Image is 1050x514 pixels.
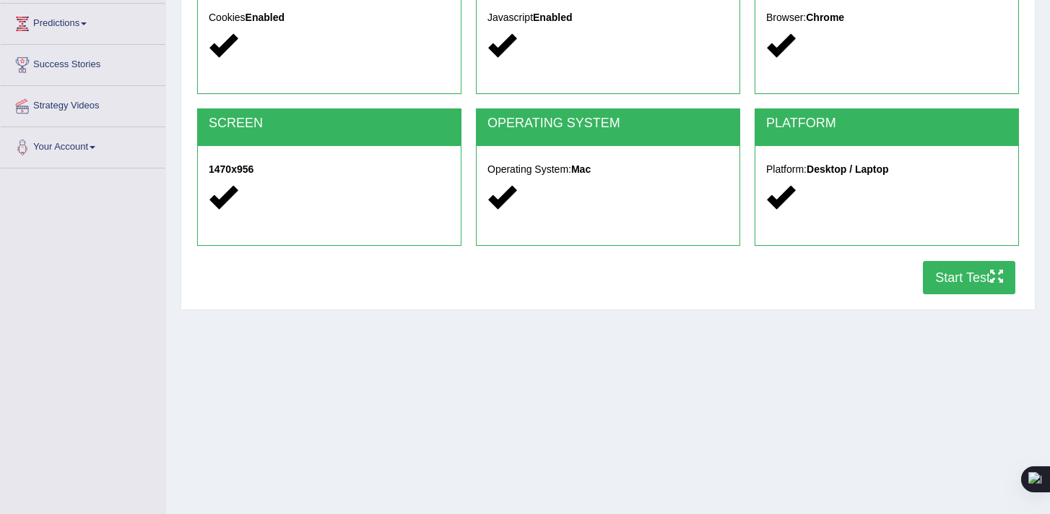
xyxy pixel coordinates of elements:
[766,164,1007,175] h5: Platform:
[487,116,729,131] h2: OPERATING SYSTEM
[571,163,591,175] strong: Mac
[766,116,1007,131] h2: PLATFORM
[807,163,889,175] strong: Desktop / Laptop
[487,12,729,23] h5: Javascript
[1,86,165,122] a: Strategy Videos
[533,12,572,23] strong: Enabled
[487,164,729,175] h5: Operating System:
[209,12,450,23] h5: Cookies
[766,12,1007,23] h5: Browser:
[246,12,285,23] strong: Enabled
[1,127,165,163] a: Your Account
[1,4,165,40] a: Predictions
[1,45,165,81] a: Success Stories
[806,12,844,23] strong: Chrome
[209,163,253,175] strong: 1470x956
[209,116,450,131] h2: SCREEN
[923,261,1015,294] button: Start Test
